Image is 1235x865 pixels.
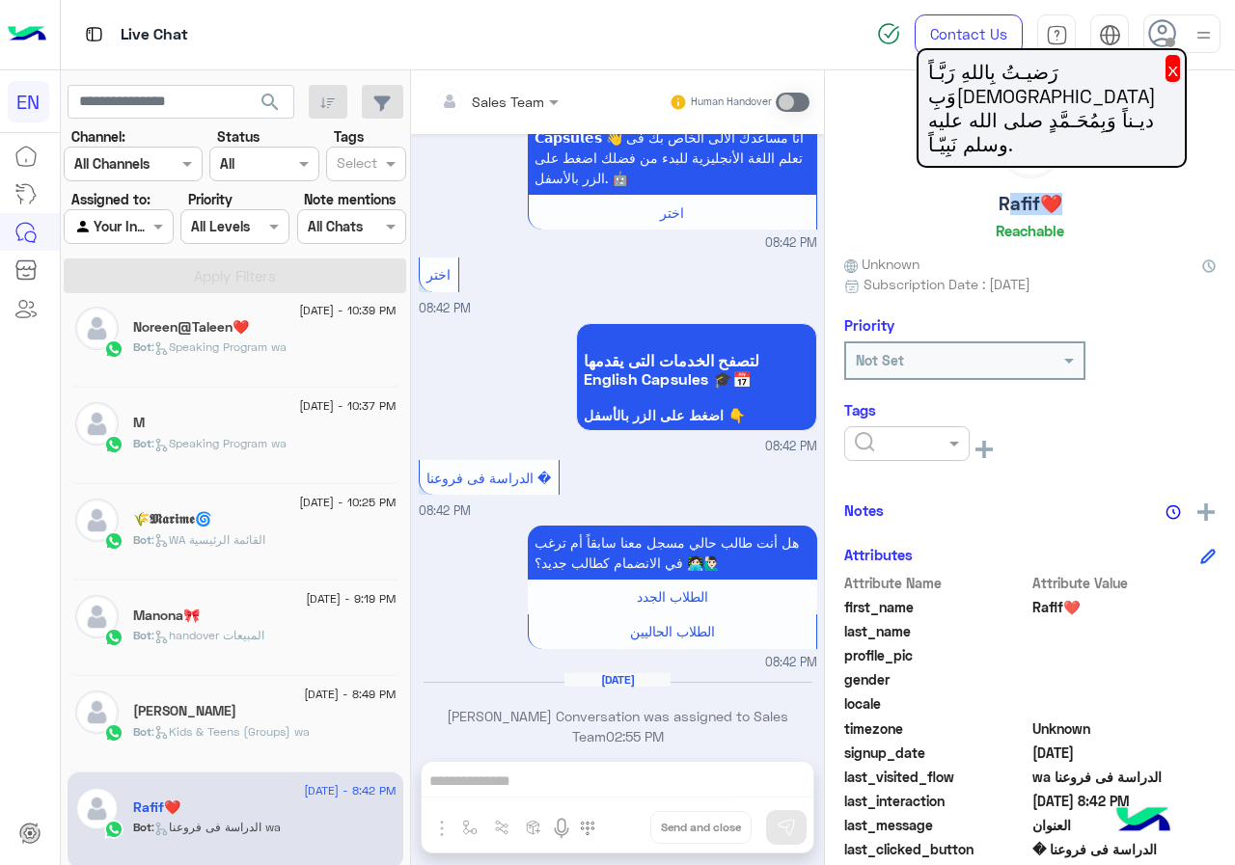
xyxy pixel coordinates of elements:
h5: Manona🎀 [133,608,200,624]
label: Assigned to: [71,189,151,209]
span: Bot [133,436,151,450]
label: Status [217,126,260,147]
span: [DATE] - 9:19 PM [306,590,396,608]
span: Bot [133,532,151,547]
img: WhatsApp [104,723,123,743]
span: Bot [133,628,151,642]
span: [DATE] - 10:25 PM [299,494,396,511]
img: defaultAdmin.png [75,690,119,734]
img: profile [1192,23,1216,47]
img: hulul-logo.png [1110,788,1177,855]
img: WhatsApp [104,820,123,839]
h6: [DATE] [564,673,671,687]
button: Apply Filters [64,258,406,293]
span: null [1032,693,1217,714]
span: الدراسة فى فروعنا wa [1032,767,1217,787]
span: 08:42 PM [419,301,471,315]
img: WhatsApp [104,628,123,647]
img: defaultAdmin.png [75,595,119,638]
span: 2025-09-12T17:42:52.89Z [1032,791,1217,811]
span: : Kids & Teens (Groups) wa [151,724,310,739]
span: العنوان [1032,815,1217,835]
p: 12/9/2025, 8:42 PM [528,526,817,580]
span: gender [844,669,1029,689]
span: : WA القائمة الرئيسية [151,532,265,547]
h5: Rafif❤️ [133,799,180,816]
span: : Speaking Program wa [151,436,287,450]
span: last_name [844,621,1029,641]
img: tab [1046,24,1068,46]
img: Logo [8,14,46,55]
span: Subscription Date : [DATE] [864,274,1030,294]
h6: Priority [844,316,894,334]
label: Priority [188,189,233,209]
span: last_interaction [844,791,1029,811]
span: search [259,91,282,114]
span: last_message [844,815,1029,835]
a: Contact Us [915,14,1023,55]
span: 08:42 PM [765,438,817,456]
span: 08:42 PM [419,503,471,518]
h6: Notes [844,501,884,519]
span: Attribute Name [844,573,1029,593]
span: profile_pic [844,645,1029,665]
span: first_name [844,597,1029,617]
div: Select [334,152,377,177]
p: Live Chat [121,22,188,48]
img: WhatsApp [104,339,123,359]
h5: Nehad Samy [133,703,236,719]
h5: M [133,415,145,431]
span: اختر [426,266,451,283]
span: لتصفح الخدمات التى يقدمها English Capsules 🎓📅 [584,351,810,388]
span: null [1032,669,1217,689]
img: notes [1166,504,1181,520]
span: Unknown [1032,718,1217,739]
h5: 🌾𝕸𝖆𝖗𝖎𝖒𝖊🌀 [133,511,211,527]
span: Attribute Value [1032,573,1217,593]
span: Bot [133,339,151,354]
h5: Rafif❤️ [999,193,1062,215]
span: Rafif❤️ [1032,597,1217,617]
h6: Tags [844,401,1216,419]
img: defaultAdmin.png [75,307,119,350]
img: add [1197,503,1215,521]
img: tab [82,22,106,46]
div: رَضيـتُ بِاللهِ رَبَّـاً وَبِ[DEMOGRAPHIC_DATA] ديـناً وَبِمُحَـمَّدٍ صلى الله عليه وسلم نَبِيّـاً. [917,48,1187,168]
h5: Noreen@Taleen❤️ [133,319,249,336]
button: x [1166,55,1180,82]
span: last_clicked_button [844,839,1029,859]
img: tab [1099,24,1121,46]
img: defaultAdmin.png [75,499,119,542]
span: : handover المبيعات [151,628,264,642]
span: 08:42 PM [765,654,817,672]
span: [DATE] - 10:37 PM [299,397,396,415]
span: locale [844,693,1029,714]
span: [DATE] - 8:42 PM [304,782,396,799]
span: الدراسة فى فروعنا � [426,470,551,486]
img: defaultAdmin.png [75,787,119,830]
button: search [247,85,294,126]
img: WhatsApp [104,531,123,551]
div: EN [8,81,49,122]
span: Unknown [844,254,919,274]
span: [DATE] - 8:49 PM [304,686,396,703]
img: WhatsApp [104,435,123,454]
span: الطلاب الحاليين [630,623,715,639]
small: Human Handover [691,95,772,110]
img: spinner [877,22,900,45]
img: defaultAdmin.png [75,402,119,446]
span: اختر [660,204,684,221]
span: الدراسة فى فروعنا � [1032,839,1217,859]
button: Send and close [650,811,752,844]
label: Note mentions [304,189,396,209]
span: : الدراسة فى فروعنا wa [151,820,281,834]
span: 02:55 PM [606,728,664,744]
span: 2025-09-12T16:58:32.72Z [1032,743,1217,763]
span: signup_date [844,743,1029,763]
span: اضغط على الزر بالأسفل 👇 [584,408,810,423]
p: [PERSON_NAME] Conversation was assigned to Sales Team [419,706,817,747]
span: [DATE] - 10:39 PM [299,302,396,319]
span: 08:42 PM [765,234,817,253]
a: tab [1037,14,1076,55]
span: الطلاب الجدد [637,588,708,605]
